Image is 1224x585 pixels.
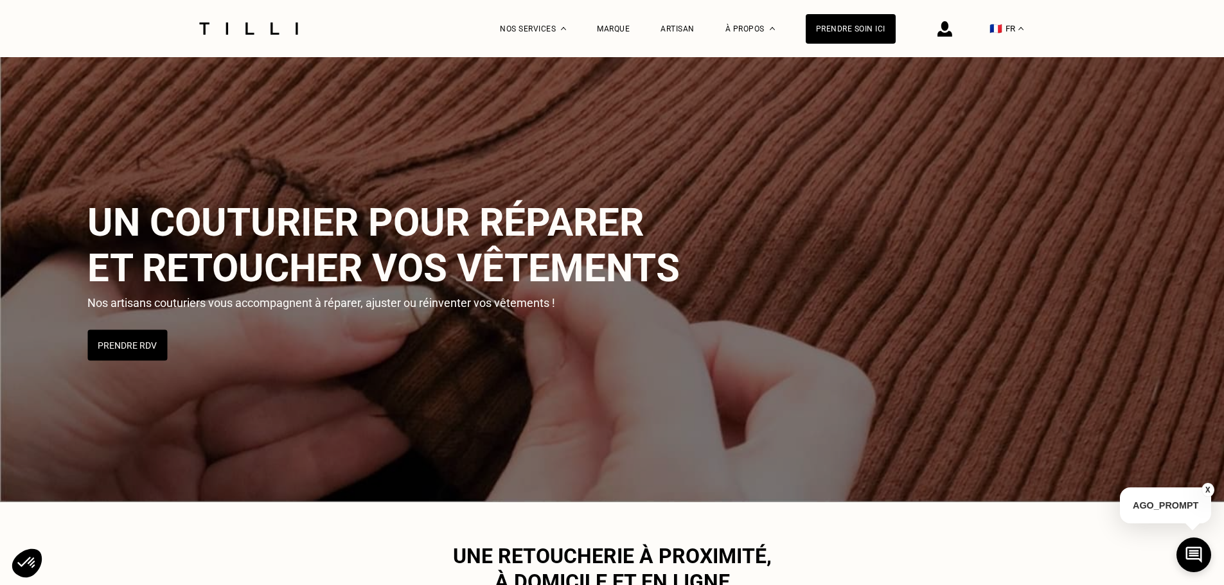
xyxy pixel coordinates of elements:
img: menu déroulant [1018,27,1024,30]
a: Marque [597,24,630,33]
span: et retoucher vos vêtements [87,245,680,290]
a: Artisan [661,24,695,33]
button: Prendre RDV [87,329,167,360]
img: Logo du service de couturière Tilli [195,22,303,35]
p: Nos artisans couturiers vous accompagnent à réparer, ajuster ou réinventer vos vêtements ! [87,295,563,309]
span: 🇫🇷 [989,22,1002,35]
span: Une retoucherie à proximité, [453,544,772,568]
img: icône connexion [937,21,952,37]
a: Prendre soin ici [806,14,896,44]
button: X [1202,483,1214,497]
img: Menu déroulant à propos [770,27,775,30]
span: Un couturier pour réparer [87,199,644,245]
img: Menu déroulant [561,27,566,30]
p: AGO_PROMPT [1120,487,1211,523]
